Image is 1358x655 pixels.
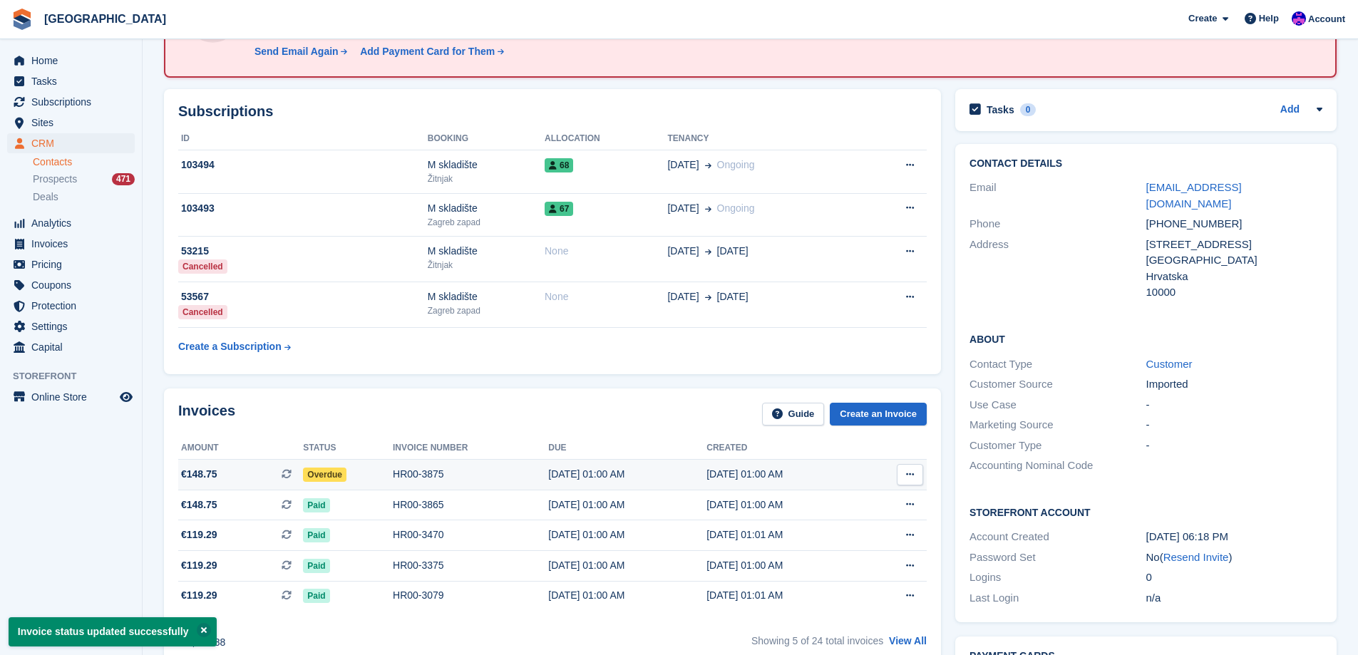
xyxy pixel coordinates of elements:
div: Customer Source [969,376,1146,393]
div: Žitnjak [428,172,545,185]
div: Address [969,237,1146,301]
img: Ivan Gačić [1292,11,1306,26]
span: Ongoing [717,159,755,170]
a: Contacts [33,155,135,169]
span: 68 [545,158,573,172]
div: M skladište [428,201,545,216]
img: stora-icon-8386f47178a22dfd0bd8f6a31ec36ba5ce8667c1dd55bd0f319d3a0aa187defe.svg [11,9,33,30]
div: 53567 [178,289,428,304]
span: Prospects [33,172,77,186]
div: [STREET_ADDRESS] [1146,237,1322,253]
div: M skladište [428,289,545,304]
div: Zagreb zapad [428,304,545,317]
span: [DATE] [667,289,699,304]
div: 103493 [178,201,428,216]
th: Allocation [545,128,667,150]
div: Send Email Again [254,44,339,59]
span: ( ) [1160,551,1233,563]
div: Cancelled [178,305,227,319]
div: Add Payment Card for Them [360,44,495,59]
div: Phone [969,216,1146,232]
th: Tenancy [667,128,860,150]
div: HR00-3865 [393,497,548,512]
span: [DATE] [717,289,749,304]
a: Prospects 471 [33,172,135,187]
a: menu [7,113,135,133]
span: €119.29 [181,527,217,542]
span: Paid [303,528,329,542]
span: [DATE] [667,244,699,259]
span: Sites [31,113,117,133]
span: Paid [303,559,329,573]
div: [DATE] 01:01 AM [706,588,865,603]
div: [DATE] 01:00 AM [548,497,706,512]
th: Booking [428,128,545,150]
div: [DATE] 01:00 AM [706,497,865,512]
div: [PHONE_NUMBER] [1146,216,1322,232]
span: Showing 5 of 24 total invoices [751,635,883,646]
h2: About [969,331,1322,346]
h2: Invoices [178,403,235,426]
span: Account [1308,12,1345,26]
span: €119.29 [181,588,217,603]
div: M skladište [428,158,545,172]
div: Create a Subscription [178,339,282,354]
div: None [545,244,667,259]
h2: Storefront Account [969,505,1322,519]
a: menu [7,337,135,357]
span: Settings [31,316,117,336]
span: Pricing [31,254,117,274]
span: Subscriptions [31,92,117,112]
div: M skladište [428,244,545,259]
a: View All [889,635,927,646]
a: Resend Invite [1163,551,1229,563]
div: Imported [1146,376,1322,393]
span: Deals [33,190,58,204]
a: menu [7,316,135,336]
span: Create [1188,11,1217,26]
a: menu [7,71,135,91]
a: menu [7,254,135,274]
div: Žitnjak [428,259,545,272]
th: Due [548,437,706,460]
div: 471 [112,173,135,185]
span: Help [1259,11,1279,26]
span: 67 [545,202,573,216]
th: Amount [178,437,303,460]
span: Storefront [13,369,142,383]
span: Online Store [31,387,117,407]
div: 0 [1146,569,1322,586]
a: Add [1280,102,1300,118]
th: Status [303,437,393,460]
span: Invoices [31,234,117,254]
div: [DATE] 01:00 AM [548,558,706,573]
span: Ongoing [717,202,755,214]
div: - [1146,397,1322,413]
th: Invoice number [393,437,548,460]
div: [DATE] 01:00 AM [548,467,706,482]
a: menu [7,296,135,316]
a: Deals [33,190,135,205]
div: [GEOGRAPHIC_DATA] [1146,252,1322,269]
div: Password Set [969,550,1146,566]
a: Create an Invoice [830,403,927,426]
div: [DATE] 01:01 AM [706,527,865,542]
a: menu [7,275,135,295]
div: [DATE] 01:00 AM [548,527,706,542]
span: Paid [303,498,329,512]
div: [DATE] 01:00 AM [706,558,865,573]
div: 0 [1020,103,1036,116]
span: [DATE] [667,201,699,216]
div: Hrvatska [1146,269,1322,285]
span: Tasks [31,71,117,91]
div: Logins [969,569,1146,586]
span: €119.29 [181,558,217,573]
div: Accounting Nominal Code [969,458,1146,474]
p: Invoice status updated successfully [9,617,217,646]
span: Home [31,51,117,71]
h2: Tasks [987,103,1014,116]
div: HR00-3875 [393,467,548,482]
div: Zagreb zapad [428,216,545,229]
th: ID [178,128,428,150]
a: Customer [1146,358,1193,370]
